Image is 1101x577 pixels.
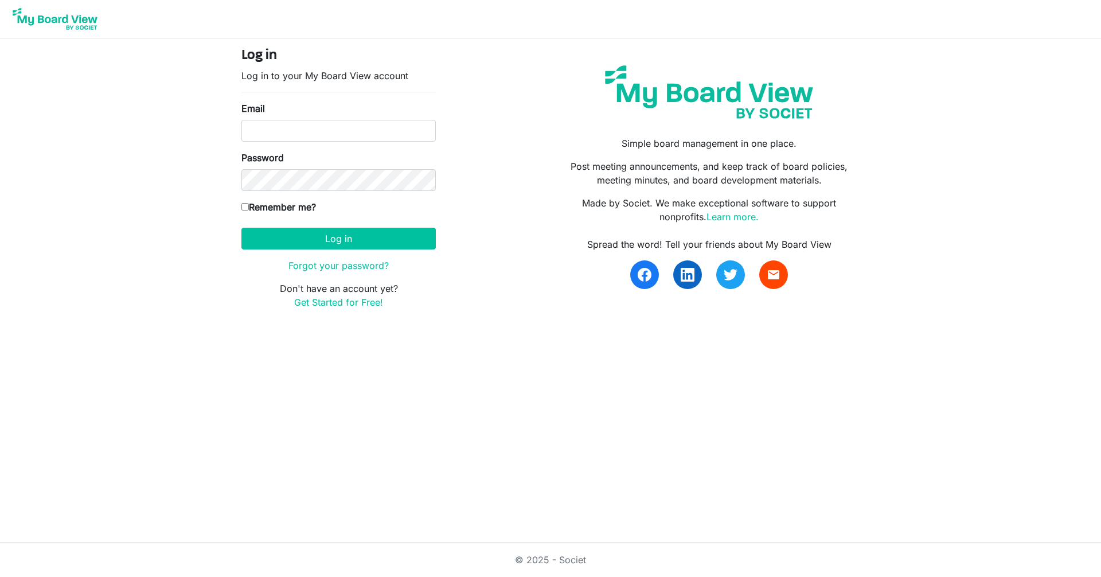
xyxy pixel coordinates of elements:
h4: Log in [241,48,436,64]
label: Email [241,102,265,115]
img: twitter.svg [724,268,737,282]
p: Post meeting announcements, and keep track of board policies, meeting minutes, and board developm... [559,159,860,187]
p: Log in to your My Board View account [241,69,436,83]
img: linkedin.svg [681,268,694,282]
a: Learn more. [706,211,759,223]
label: Remember me? [241,200,316,214]
img: my-board-view-societ.svg [596,57,822,127]
input: Remember me? [241,203,249,210]
p: Made by Societ. We make exceptional software to support nonprofits. [559,196,860,224]
p: Simple board management in one place. [559,137,860,150]
a: © 2025 - Societ [515,554,586,566]
img: facebook.svg [638,268,651,282]
a: email [759,260,788,289]
label: Password [241,151,284,165]
p: Don't have an account yet? [241,282,436,309]
a: Forgot your password? [288,260,389,271]
img: My Board View Logo [9,5,101,33]
span: email [767,268,780,282]
a: Get Started for Free! [294,297,383,308]
div: Spread the word! Tell your friends about My Board View [559,237,860,251]
button: Log in [241,228,436,249]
